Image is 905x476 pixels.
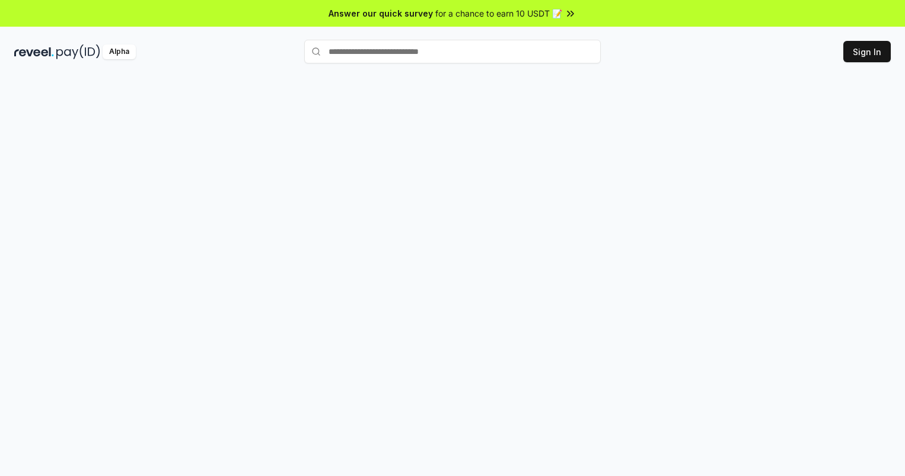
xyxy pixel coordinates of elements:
img: reveel_dark [14,44,54,59]
span: for a chance to earn 10 USDT 📝 [435,7,562,20]
span: Answer our quick survey [329,7,433,20]
img: pay_id [56,44,100,59]
div: Alpha [103,44,136,59]
button: Sign In [843,41,891,62]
